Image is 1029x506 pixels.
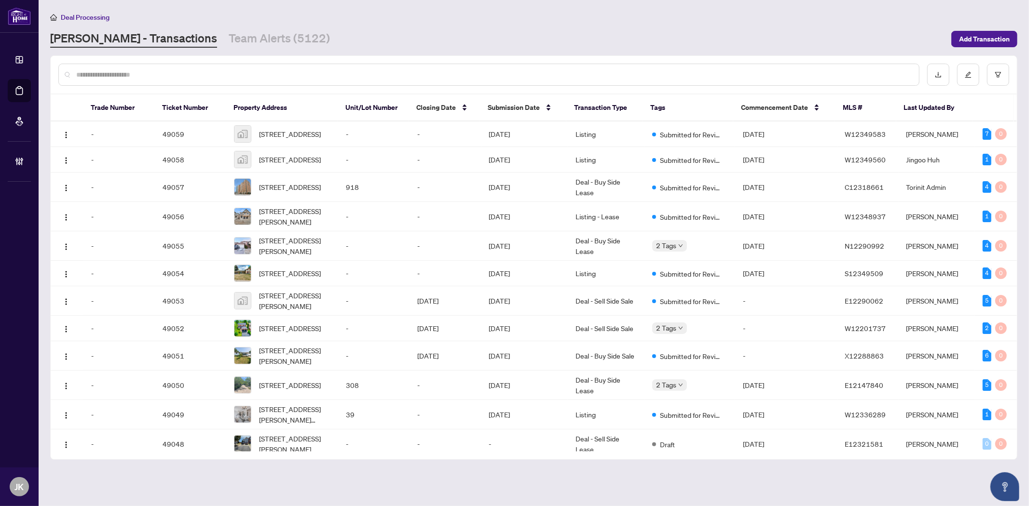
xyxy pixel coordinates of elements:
img: Logo [62,441,70,449]
span: W12201737 [845,324,886,333]
img: thumbnail-img [234,347,251,364]
td: Deal - Buy Side Sale [568,341,645,371]
th: Transaction Type [566,94,643,121]
img: thumbnail-img [234,208,251,225]
img: thumbnail-img [234,265,251,281]
img: Logo [62,243,70,251]
td: 49058 [155,147,226,173]
td: Listing [568,147,645,173]
td: [DATE] [735,371,837,400]
td: - [338,202,410,231]
td: [DATE] [481,316,568,341]
td: Deal - Sell Side Lease [568,429,645,459]
td: - [410,231,481,261]
div: 0 [995,128,1007,140]
button: Logo [58,293,74,308]
div: 5 [983,295,991,306]
td: [DATE] [735,429,837,459]
td: Listing [568,400,645,429]
div: 0 [995,211,1007,222]
img: Logo [62,131,70,139]
span: Submitted for Review [660,268,723,279]
span: Submitted for Review [660,351,723,361]
div: 0 [995,181,1007,193]
span: 2 Tags [656,379,676,390]
span: down [678,326,683,331]
td: 49050 [155,371,226,400]
span: W12336289 [845,410,886,419]
div: 0 [995,379,1007,391]
td: [PERSON_NAME] [899,341,975,371]
th: Ticket Number [154,94,226,121]
div: 1 [983,211,991,222]
td: [DATE] [735,121,837,147]
td: Deal - Sell Side Sale [568,286,645,316]
td: - [83,286,155,316]
button: Logo [58,126,74,142]
td: - [83,429,155,459]
div: 4 [983,240,991,252]
td: [DATE] [735,202,837,231]
td: - [83,316,155,341]
span: [STREET_ADDRESS] [259,154,321,165]
span: home [50,14,57,21]
td: 49059 [155,121,226,147]
td: - [83,147,155,173]
span: [STREET_ADDRESS] [259,182,321,192]
td: - [83,121,155,147]
img: logo [8,7,31,25]
td: [DATE] [481,231,568,261]
img: thumbnail-img [234,238,251,254]
button: Logo [58,320,74,336]
td: [DATE] [481,286,568,316]
td: [DATE] [735,231,837,261]
td: [DATE] [735,173,837,202]
td: [PERSON_NAME] [899,231,975,261]
td: Deal - Sell Side Sale [568,316,645,341]
img: thumbnail-img [234,151,251,168]
button: Open asap [990,472,1019,501]
td: - [338,231,410,261]
img: thumbnail-img [234,436,251,452]
td: - [735,286,837,316]
td: - [83,400,155,429]
div: 0 [995,240,1007,252]
th: Commencement Date [733,94,835,121]
img: thumbnail-img [234,179,251,195]
button: Logo [58,209,74,224]
th: Last Updated By [896,94,973,121]
div: 0 [995,350,1007,361]
td: - [83,231,155,261]
span: Submitted for Review [660,129,723,140]
td: Torinit Admin [899,173,975,202]
td: [PERSON_NAME] [899,316,975,341]
button: Logo [58,238,74,253]
button: Logo [58,266,74,281]
td: [DATE] [481,147,568,173]
span: down [678,383,683,387]
td: - [338,261,410,286]
div: 7 [983,128,991,140]
td: [DATE] [481,121,568,147]
td: - [338,341,410,371]
td: [PERSON_NAME] [899,400,975,429]
img: Logo [62,353,70,360]
img: thumbnail-img [234,126,251,142]
span: [STREET_ADDRESS][PERSON_NAME] [259,235,331,256]
span: W12349560 [845,155,886,164]
td: [PERSON_NAME] [899,121,975,147]
td: 49056 [155,202,226,231]
td: [DATE] [481,400,568,429]
span: E12290062 [845,296,884,305]
td: [DATE] [410,286,481,316]
button: download [927,64,949,86]
img: thumbnail-img [234,293,251,309]
img: Logo [62,270,70,278]
th: MLS # [835,94,896,121]
span: [STREET_ADDRESS] [259,268,321,279]
td: - [735,341,837,371]
div: 2 [983,322,991,334]
img: Logo [62,184,70,192]
span: Submitted for Review [660,296,723,306]
a: Team Alerts (5122) [229,30,330,48]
